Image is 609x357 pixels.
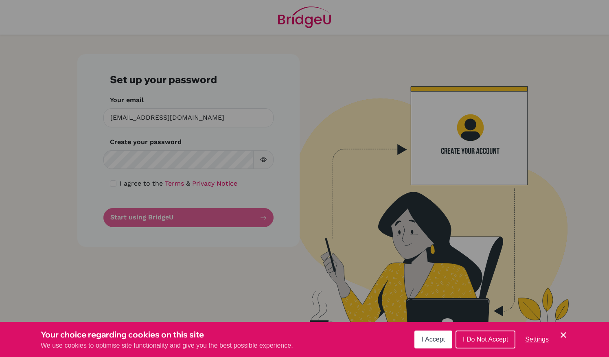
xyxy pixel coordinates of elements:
[456,331,515,348] button: I Do Not Accept
[414,331,452,348] button: I Accept
[41,329,293,341] h3: Your choice regarding cookies on this site
[559,330,568,340] button: Save and close
[463,336,508,343] span: I Do Not Accept
[519,331,555,348] button: Settings
[525,336,549,343] span: Settings
[41,341,293,350] p: We use cookies to optimise site functionality and give you the best possible experience.
[422,336,445,343] span: I Accept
